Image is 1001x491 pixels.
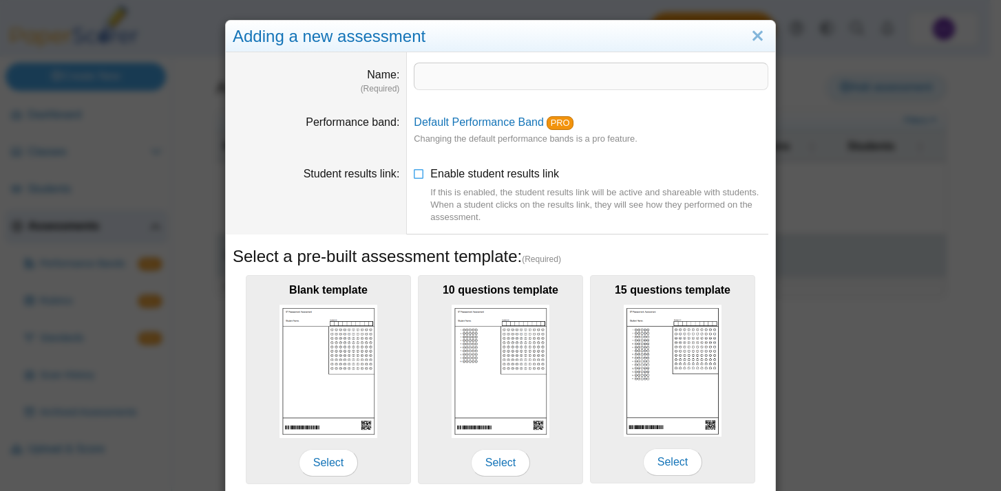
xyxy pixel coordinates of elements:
span: Select [299,449,358,477]
img: scan_sheet_15_questions.png [624,305,721,437]
b: 15 questions template [615,284,730,296]
span: Enable student results link [430,168,768,223]
div: If this is enabled, the student results link will be active and shareable with students. When a s... [430,186,768,224]
b: Blank template [289,284,368,296]
a: PRO [547,116,573,130]
label: Name [367,69,399,80]
img: scan_sheet_blank.png [280,305,377,437]
b: 10 questions template [443,284,558,296]
img: scan_sheet_10_questions.png [452,305,549,437]
span: Select [471,449,530,477]
a: Default Performance Band [414,116,544,128]
span: (Required) [522,254,561,265]
small: Changing the default performance bands is a pro feature. [414,133,637,144]
dfn: (Required) [233,83,399,95]
div: Adding a new assessment [226,21,775,53]
label: Student results link [304,168,400,179]
span: Select [643,448,702,476]
h5: Select a pre-built assessment template: [233,245,768,268]
label: Performance band [306,116,399,128]
a: Close [747,25,768,48]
